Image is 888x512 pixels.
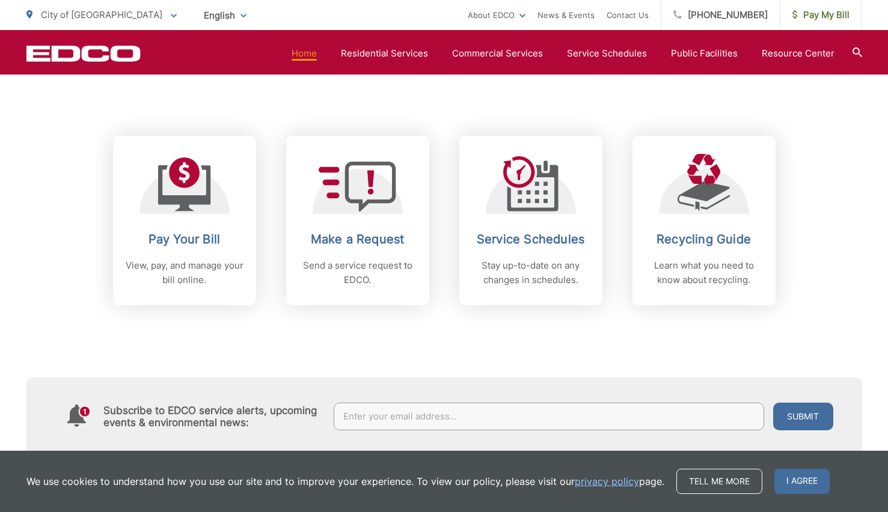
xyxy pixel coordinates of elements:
[341,46,428,61] a: Residential Services
[113,136,256,305] a: Pay Your Bill View, pay, and manage your bill online.
[459,136,602,305] a: Service Schedules Stay up-to-date on any changes in schedules.
[125,258,244,287] p: View, pay, and manage your bill online.
[452,46,543,61] a: Commercial Services
[41,9,162,20] span: City of [GEOGRAPHIC_DATA]
[471,232,590,246] h2: Service Schedules
[645,232,764,246] h2: Recycling Guide
[103,404,322,428] h4: Subscribe to EDCO service alerts, upcoming events & environmental news:
[671,46,738,61] a: Public Facilities
[537,8,595,22] a: News & Events
[26,45,141,62] a: EDCD logo. Return to the homepage.
[468,8,525,22] a: About EDCO
[773,403,833,430] button: Submit
[645,258,764,287] p: Learn what you need to know about recycling.
[286,136,429,305] a: Make a Request Send a service request to EDCO.
[676,469,762,494] a: Tell me more
[298,258,417,287] p: Send a service request to EDCO.
[292,46,317,61] a: Home
[567,46,647,61] a: Service Schedules
[632,136,776,305] a: Recycling Guide Learn what you need to know about recycling.
[774,469,830,494] span: I agree
[762,46,834,61] a: Resource Center
[575,474,639,489] a: privacy policy
[607,8,649,22] a: Contact Us
[792,8,850,22] span: Pay My Bill
[195,5,256,26] span: English
[125,232,244,246] h2: Pay Your Bill
[334,403,764,430] input: Enter your email address...
[26,474,664,489] p: We use cookies to understand how you use our site and to improve your experience. To view our pol...
[471,258,590,287] p: Stay up-to-date on any changes in schedules.
[298,232,417,246] h2: Make a Request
